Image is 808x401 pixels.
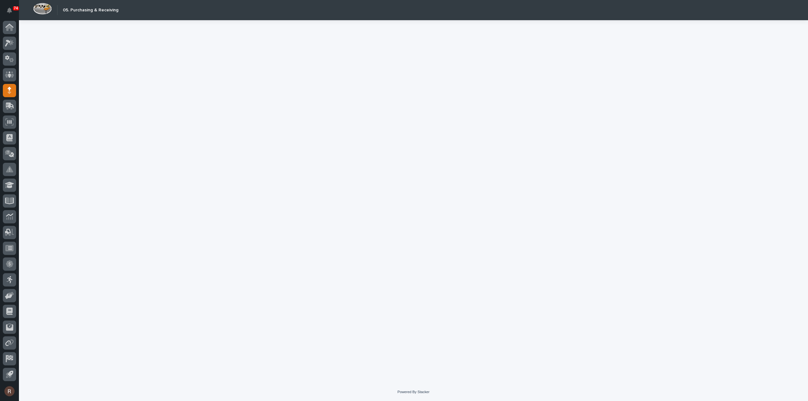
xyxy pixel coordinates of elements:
[3,385,16,398] button: users-avatar
[3,4,16,17] button: Notifications
[63,8,118,13] h2: 05. Purchasing & Receiving
[397,390,429,394] a: Powered By Stacker
[33,3,52,15] img: Workspace Logo
[8,8,16,18] div: Notifications74
[14,6,18,10] p: 74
